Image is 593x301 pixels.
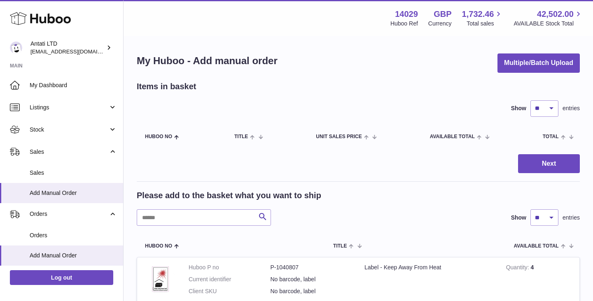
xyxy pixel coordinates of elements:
[428,20,452,28] div: Currency
[563,214,580,222] span: entries
[537,9,574,20] span: 42,502.00
[30,104,108,111] span: Listings
[234,134,248,139] span: Title
[30,48,121,55] span: [EMAIL_ADDRESS][DOMAIN_NAME]
[514,243,559,249] span: AVAILABLE Total
[189,264,271,271] dt: Huboo P no
[189,287,271,295] dt: Client SKU
[30,40,105,56] div: Antati LTD
[271,276,353,283] dd: No barcode, label
[511,214,526,222] label: Show
[514,20,583,28] span: AVAILABLE Stock Total
[511,104,526,112] label: Show
[137,54,278,67] h1: My Huboo - Add manual order
[563,104,580,112] span: entries
[395,9,418,20] strong: 14029
[10,42,22,54] img: toufic@antatiskin.com
[30,189,117,197] span: Add Manual Order
[145,134,172,139] span: Huboo no
[316,134,362,139] span: Unit Sales Price
[497,53,580,73] button: Multiple/Batch Upload
[543,134,559,139] span: Total
[30,126,108,134] span: Stock
[30,210,108,218] span: Orders
[271,264,353,271] dd: P-1040807
[145,243,172,249] span: Huboo no
[518,154,580,174] button: Next
[30,169,117,177] span: Sales
[137,81,196,92] h2: Items in basket
[462,9,504,28] a: 1,732.46 Total sales
[10,270,113,285] a: Log out
[434,9,451,20] strong: GBP
[143,264,176,292] img: Label - Keep Away From Heat
[30,148,108,156] span: Sales
[506,264,531,273] strong: Quantity
[467,20,503,28] span: Total sales
[514,9,583,28] a: 42,502.00 AVAILABLE Stock Total
[430,134,475,139] span: AVAILABLE Total
[333,243,347,249] span: Title
[390,20,418,28] div: Huboo Ref
[137,190,321,201] h2: Please add to the basket what you want to ship
[189,276,271,283] dt: Current identifier
[30,232,117,239] span: Orders
[30,81,117,89] span: My Dashboard
[30,252,117,259] span: Add Manual Order
[462,9,494,20] span: 1,732.46
[271,287,353,295] dd: No barcode, label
